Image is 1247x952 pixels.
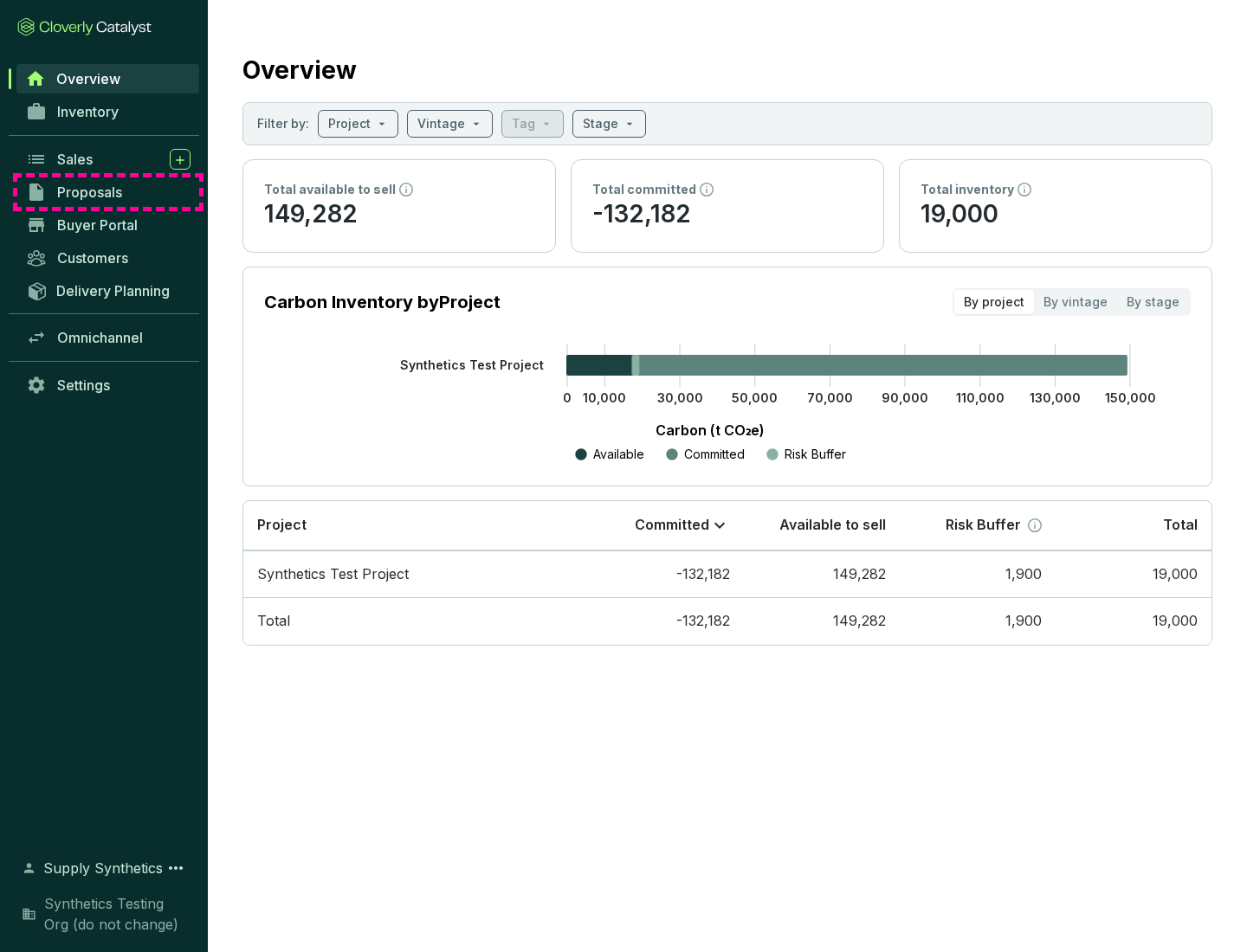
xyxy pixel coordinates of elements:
a: Overview [16,64,199,93]
p: Total committed [592,181,696,198]
p: Committed [684,446,745,463]
p: 19,000 [921,198,1191,231]
p: Tag [512,115,535,132]
td: -132,182 [588,597,744,645]
td: 149,282 [744,550,900,598]
p: Carbon Inventory by Project [264,290,501,314]
tspan: 110,000 [956,390,1005,405]
span: Buyer Portal [57,216,138,234]
div: segmented control [953,288,1191,316]
p: Carbon (t CO₂e) [290,420,1130,441]
span: Inventory [57,103,119,120]
a: Inventory [17,97,199,126]
div: By stage [1117,290,1189,314]
a: Buyer Portal [17,210,199,240]
td: 19,000 [1056,597,1211,645]
span: Omnichannel [57,329,143,346]
tspan: 70,000 [807,390,853,405]
span: Settings [57,376,110,394]
td: Synthetics Test Project [243,550,588,598]
span: Synthetics Testing Org (do not change) [44,893,191,935]
p: -132,182 [592,198,863,231]
tspan: 90,000 [882,390,928,405]
p: Total available to sell [264,181,396,198]
span: Proposals [57,183,122,201]
span: Delivery Planning [56,282,170,299]
div: By vintage [1034,290,1117,314]
td: 149,282 [744,597,900,645]
a: Settings [17,370,199,400]
a: Delivery Planning [17,276,199,305]
td: 1,900 [900,597,1056,645]
p: Risk Buffer [946,516,1021,535]
p: 149,282 [264,198,534,231]
tspan: 30,000 [657,390,703,405]
span: Customers [57,249,128,267]
tspan: 50,000 [732,390,778,405]
p: Available [593,446,644,463]
div: By project [954,290,1034,314]
td: Total [243,597,588,645]
a: Proposals [17,177,199,207]
tspan: Synthetics Test Project [400,357,544,372]
a: Omnichannel [17,323,199,352]
p: Committed [635,516,709,535]
th: Total [1056,501,1211,550]
tspan: 150,000 [1105,390,1156,405]
h2: Overview [242,52,357,88]
a: Sales [17,145,199,174]
span: Sales [57,151,93,168]
td: -132,182 [588,550,744,598]
tspan: 130,000 [1030,390,1081,405]
td: 1,900 [900,550,1056,598]
span: Supply Synthetics [43,858,163,878]
p: Risk Buffer [785,446,846,463]
td: 19,000 [1056,550,1211,598]
tspan: 10,000 [583,390,626,405]
span: Overview [56,70,120,87]
th: Project [243,501,588,550]
p: Filter by: [257,115,309,132]
tspan: 0 [563,390,572,405]
p: Total inventory [921,181,1014,198]
a: Customers [17,243,199,273]
th: Available to sell [744,501,900,550]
